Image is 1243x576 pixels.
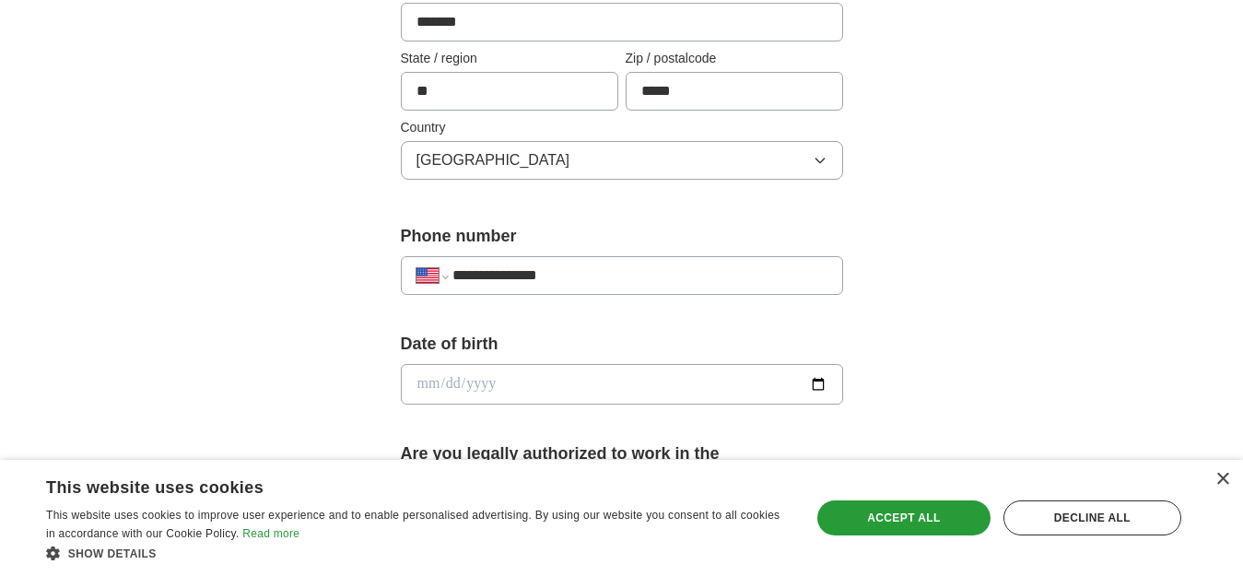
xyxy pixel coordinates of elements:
label: Zip / postalcode [626,49,843,68]
span: This website uses cookies to improve user experience and to enable personalised advertising. By u... [46,509,780,540]
label: Date of birth [401,332,843,357]
div: Show details [46,544,788,562]
div: Close [1215,473,1229,487]
label: Are you legally authorized to work in the [GEOGRAPHIC_DATA]? [401,441,843,491]
a: Read more, opens a new window [242,527,299,540]
div: This website uses cookies [46,471,742,499]
div: Accept all [817,500,991,535]
span: Show details [68,547,157,560]
button: [GEOGRAPHIC_DATA] [401,141,843,180]
label: Country [401,118,843,137]
label: Phone number [401,224,843,249]
label: State / region [401,49,618,68]
div: Decline all [1003,500,1181,535]
span: [GEOGRAPHIC_DATA] [416,149,570,171]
